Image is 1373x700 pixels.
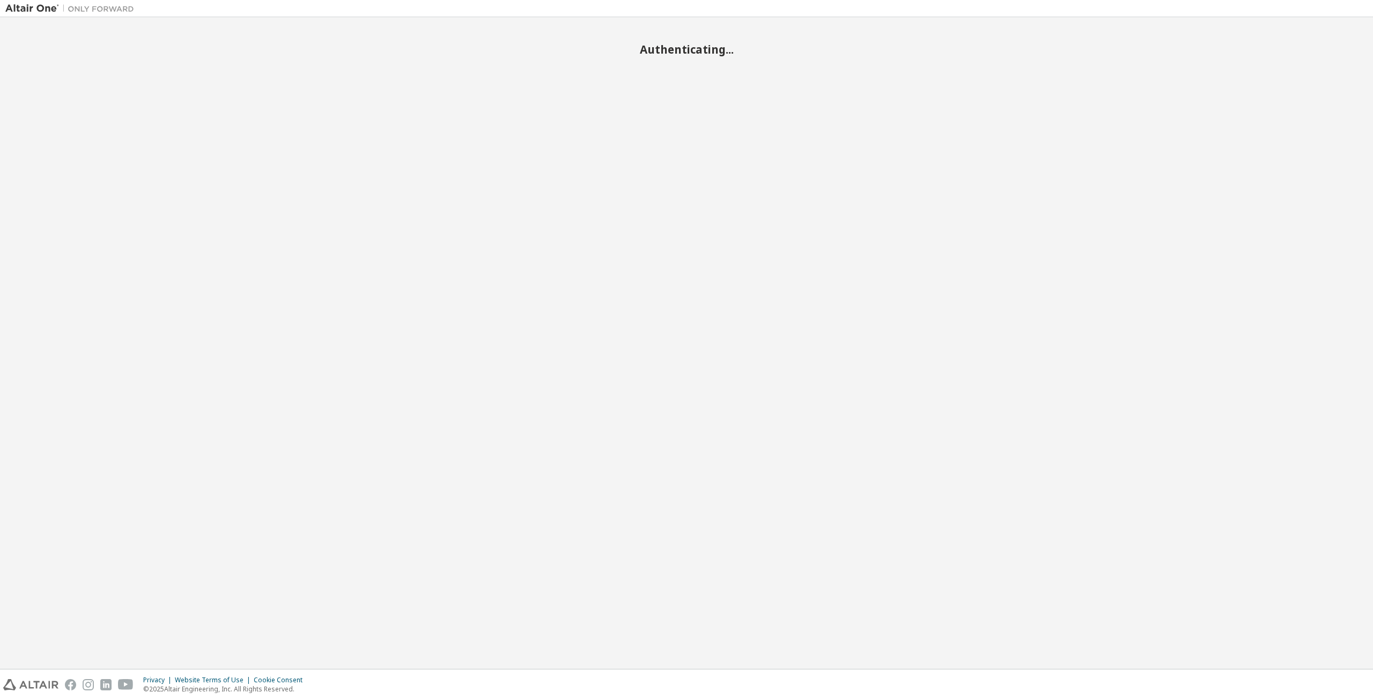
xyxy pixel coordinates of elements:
img: Altair One [5,3,139,14]
img: facebook.svg [65,679,76,690]
h2: Authenticating... [5,42,1368,56]
img: altair_logo.svg [3,679,58,690]
img: linkedin.svg [100,679,112,690]
p: © 2025 Altair Engineering, Inc. All Rights Reserved. [143,684,309,694]
img: instagram.svg [83,679,94,690]
div: Privacy [143,676,175,684]
img: youtube.svg [118,679,134,690]
div: Cookie Consent [254,676,309,684]
div: Website Terms of Use [175,676,254,684]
